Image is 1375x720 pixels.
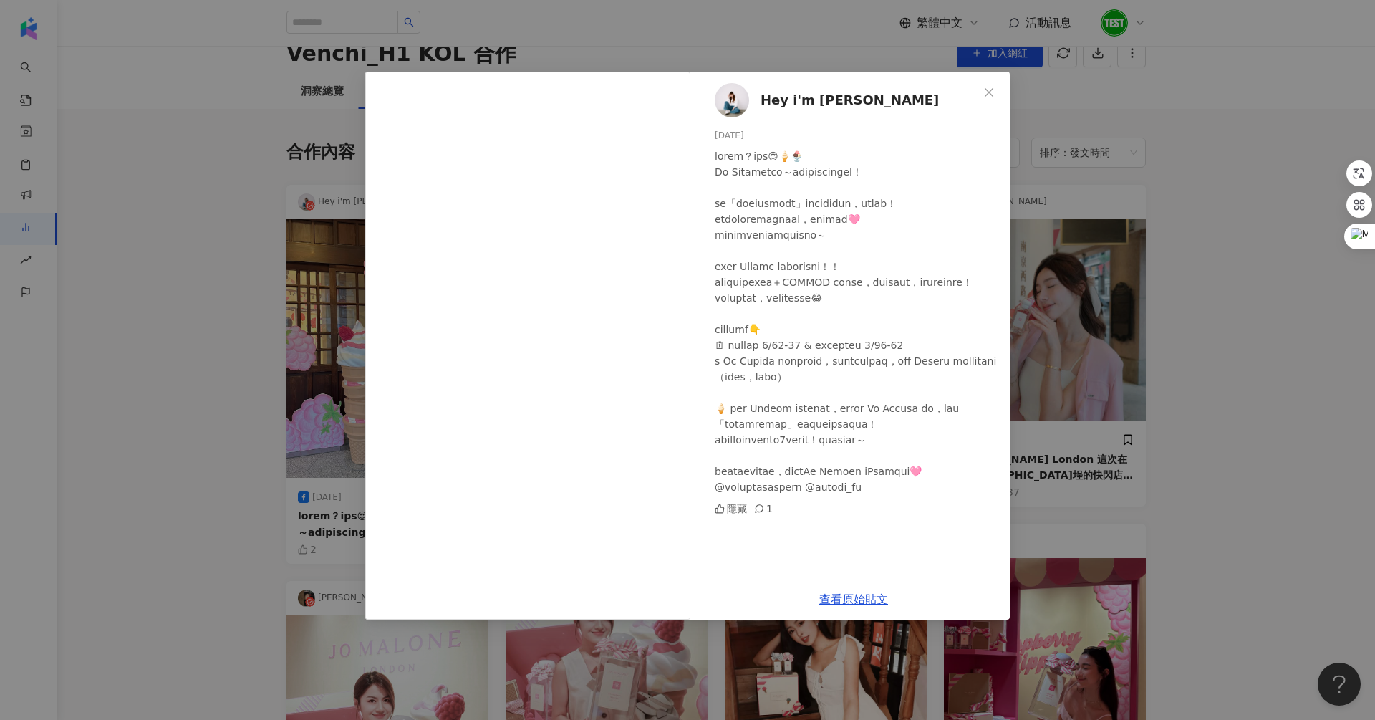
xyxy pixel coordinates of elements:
[715,129,998,143] div: [DATE]
[715,501,747,517] div: 隱藏
[975,78,1003,107] button: Close
[819,592,888,606] a: 查看原始貼文
[761,90,939,110] span: Hey i'm [PERSON_NAME]
[715,83,978,117] a: KOL AvatarHey i'm [PERSON_NAME]
[754,501,773,517] div: 1
[715,83,749,117] img: KOL Avatar
[715,148,998,495] div: lorem？ips😍🍦🍨 Do Sitametco～adipiscingel！ se「doeiusmodt」incididun，utlab！ etdoloremagnaal，enimad🩷 mi...
[983,87,995,98] span: close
